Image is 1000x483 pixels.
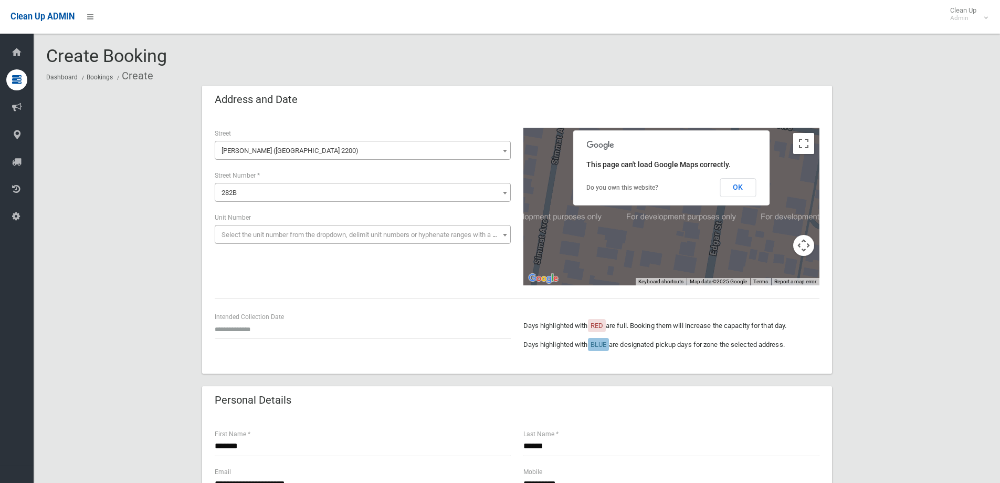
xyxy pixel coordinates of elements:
[793,133,814,154] button: Toggle fullscreen view
[217,143,508,158] span: Edgar Street (CONDELL PARK 2200)
[586,160,731,169] span: This page can't load Google Maps correctly.
[591,322,603,330] span: RED
[202,390,304,410] header: Personal Details
[46,74,78,81] a: Dashboard
[690,279,747,284] span: Map data ©2025 Google
[114,66,153,86] li: Create
[217,186,508,200] span: 282B
[638,278,683,285] button: Keyboard shortcuts
[215,183,511,202] span: 282B
[222,231,515,239] span: Select the unit number from the dropdown, delimit unit numbers or hyphenate ranges with a comma
[586,184,658,191] a: Do you own this website?
[523,338,819,351] p: Days highlighted with are designated pickup days for zone the selected address.
[945,6,987,22] span: Clean Up
[46,45,167,66] span: Create Booking
[222,189,237,197] span: 282B
[202,89,310,110] header: Address and Date
[87,74,113,81] a: Bookings
[523,320,819,332] p: Days highlighted with are full. Booking them will increase the capacity for that day.
[591,341,606,348] span: BLUE
[526,272,561,285] a: Open this area in Google Maps (opens a new window)
[215,141,511,160] span: Edgar Street (CONDELL PARK 2200)
[526,272,561,285] img: Google
[753,279,768,284] a: Terms (opens in new tab)
[10,12,75,22] span: Clean Up ADMIN
[950,14,976,22] small: Admin
[793,235,814,256] button: Map camera controls
[720,178,756,197] button: OK
[774,279,816,284] a: Report a map error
